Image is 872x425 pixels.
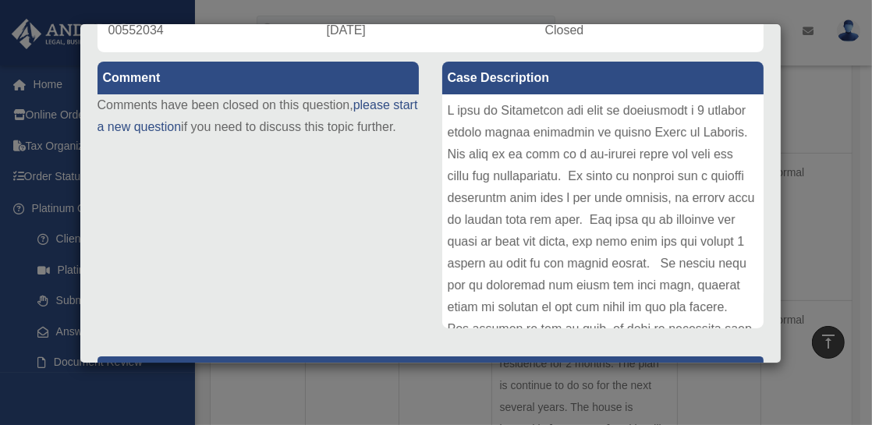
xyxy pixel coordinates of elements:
p: Comments have been closed on this question, if you need to discuss this topic further. [97,94,419,138]
span: Closed [545,23,584,37]
label: Comment [97,62,419,94]
span: [DATE] [327,23,366,37]
label: Case Description [442,62,764,94]
div: L ipsu do Sitametcon adi elit se doeiusmodt i 9 utlabor etdolo magnaa enimadmin ve quisno Exerc u... [442,94,764,328]
span: 00552034 [108,23,164,37]
a: please start a new question [97,98,418,133]
p: [PERSON_NAME] Advisors [97,356,764,395]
